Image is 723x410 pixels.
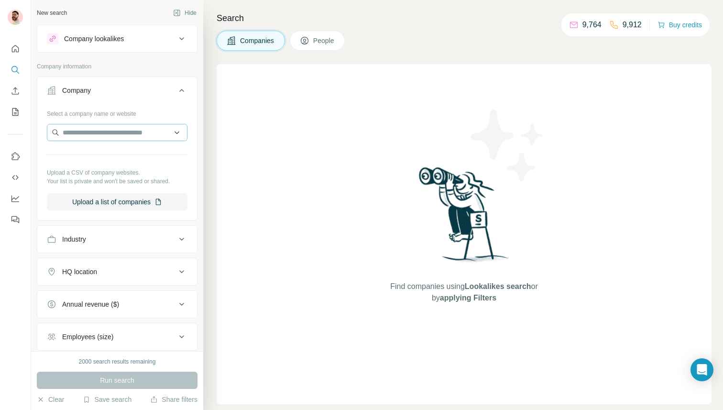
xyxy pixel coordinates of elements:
span: Companies [240,36,275,45]
button: Quick start [8,40,23,57]
button: Clear [37,395,64,404]
button: My lists [8,103,23,121]
div: Select a company name or website [47,106,187,118]
img: Avatar [8,10,23,25]
div: Annual revenue ($) [62,299,119,309]
div: Company [62,86,91,95]
p: 9,912 [623,19,642,31]
div: New search [37,9,67,17]
button: Feedback [8,211,23,228]
button: Buy credits [657,18,702,32]
div: Company lookalikes [64,34,124,44]
span: applying Filters [440,294,496,302]
button: Annual revenue ($) [37,293,197,316]
span: People [313,36,335,45]
button: Upload a list of companies [47,193,187,211]
button: Company lookalikes [37,27,197,50]
button: Company [37,79,197,106]
p: Your list is private and won't be saved or shared. [47,177,187,186]
h4: Search [217,11,712,25]
p: 9,764 [582,19,602,31]
img: Surfe Illustration - Stars [464,102,550,188]
div: Open Intercom Messenger [690,358,713,381]
button: Employees (size) [37,325,197,348]
button: HQ location [37,260,197,283]
p: Upload a CSV of company websites. [47,168,187,177]
button: Enrich CSV [8,82,23,100]
button: Search [8,61,23,78]
div: 2000 search results remaining [79,357,156,366]
p: Company information [37,62,197,71]
img: Surfe Illustration - Woman searching with binoculars [415,165,514,271]
div: Industry [62,234,86,244]
span: Lookalikes search [465,282,531,290]
button: Use Surfe API [8,169,23,186]
button: Save search [83,395,131,404]
div: Employees (size) [62,332,113,342]
button: Share filters [150,395,197,404]
button: Dashboard [8,190,23,207]
button: Industry [37,228,197,251]
button: Use Surfe on LinkedIn [8,148,23,165]
div: HQ location [62,267,97,277]
span: Find companies using or by [387,281,540,304]
button: Hide [166,6,203,20]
